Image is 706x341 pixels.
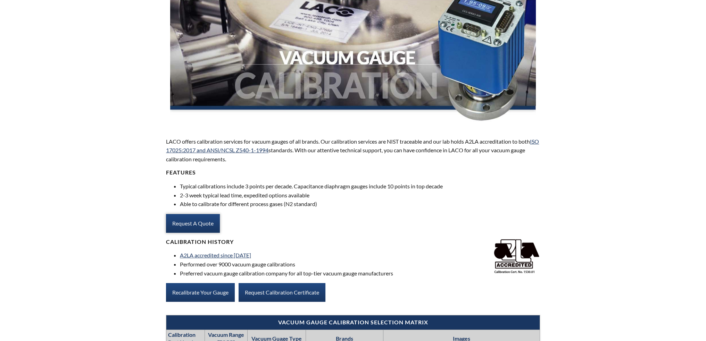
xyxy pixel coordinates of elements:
[180,260,540,269] li: Performed over 9000 vacuum gauge calibrations
[180,252,251,258] a: A2LA accredited since [DATE]
[166,169,540,176] h4: Features
[170,319,536,326] h4: Vacuum Gauge Calibration Selection Matrix
[180,191,540,200] li: 2-3 week typical lead time, expedited options available
[180,199,540,208] li: Able to calibrate for different process gases (N2 standard)
[166,137,540,164] p: LACO offers calibration services for vacuum gauges of all brands. Our calibration services are NI...
[180,182,540,191] li: Typical calibrations include 3 points per decade. Capacitance diaphragm gauges include 10 points ...
[180,269,540,278] li: Preferred vacuum gauge calibration company for all top-tier vacuum gauge manufacturers
[239,283,325,302] a: Request Calibration Certificate
[493,238,540,274] img: A2LAlogo_hires.jpg
[166,283,235,302] a: Recalibrate Your Gauge
[166,214,220,233] a: Request A Quote
[166,238,540,246] h4: Calibration History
